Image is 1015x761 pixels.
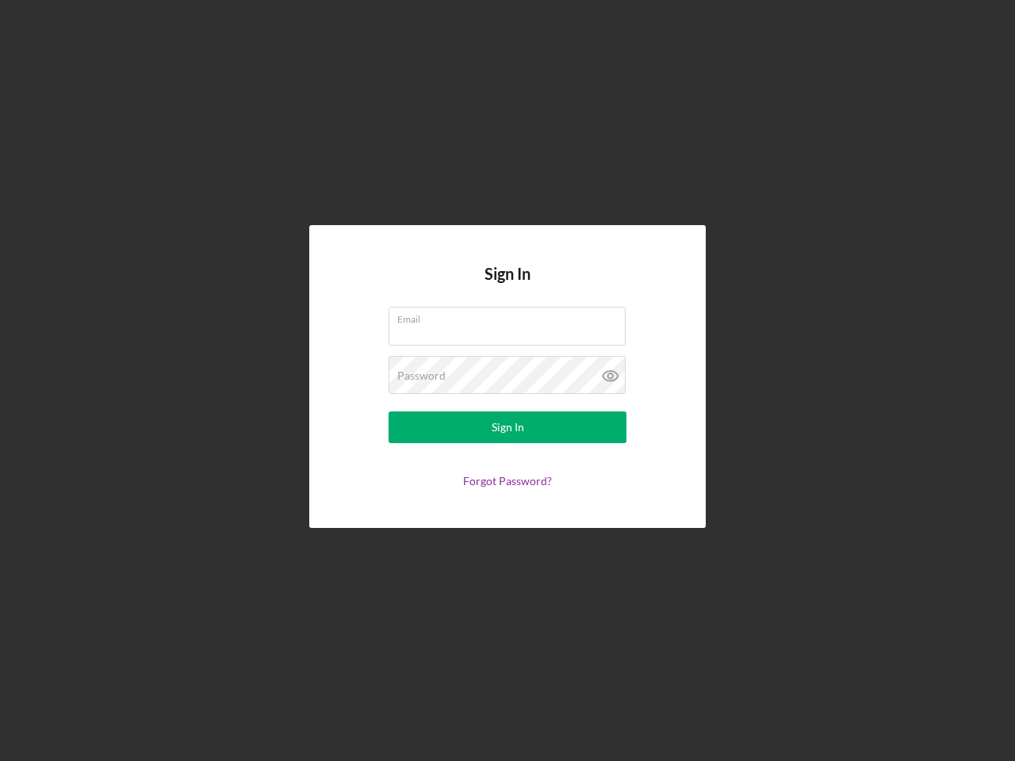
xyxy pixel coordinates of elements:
a: Forgot Password? [463,474,552,488]
button: Sign In [389,411,626,443]
label: Email [397,308,626,325]
h4: Sign In [485,265,530,307]
label: Password [397,369,446,382]
div: Sign In [492,411,524,443]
